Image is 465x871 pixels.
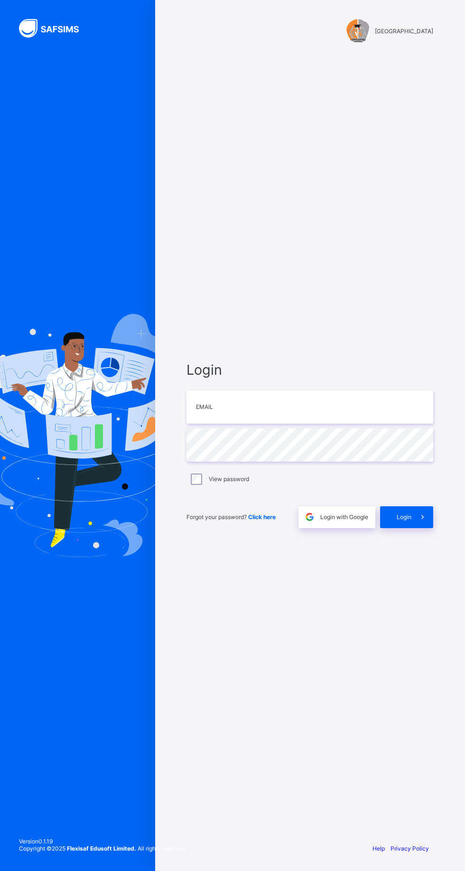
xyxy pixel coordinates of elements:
span: Copyright © 2025 All rights reserved. [19,845,186,852]
span: [GEOGRAPHIC_DATA] [375,28,433,35]
img: SAFSIMS Logo [19,19,90,38]
a: Click here [248,513,276,521]
span: Forgot your password? [186,513,276,521]
a: Help [372,845,385,852]
span: Version 0.1.19 [19,838,186,845]
span: Login with Google [320,513,368,521]
a: Privacy Policy [391,845,429,852]
label: View password [209,475,249,483]
span: Login [186,361,433,378]
img: google.396cfc9801f0270233282035f929180a.svg [304,511,315,522]
strong: Flexisaf Edusoft Limited. [67,845,136,852]
span: Login [397,513,411,521]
